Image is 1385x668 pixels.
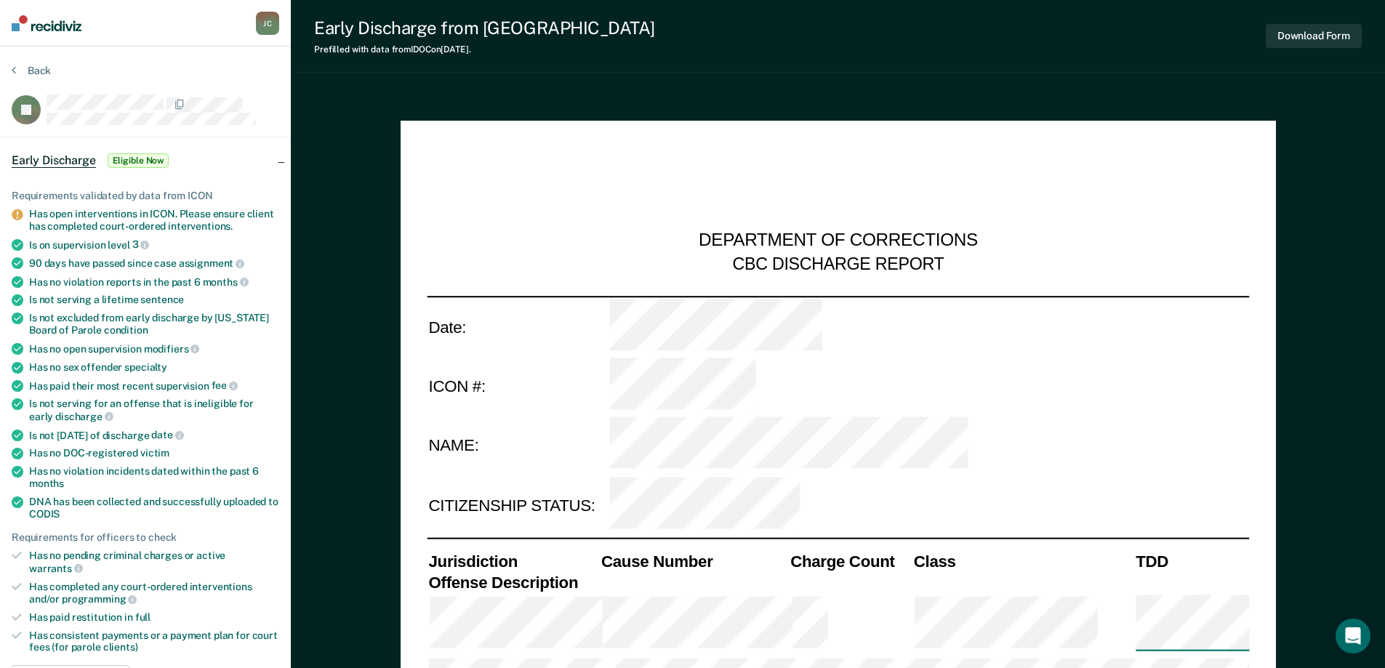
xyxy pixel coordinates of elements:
th: TDD [1134,551,1249,572]
th: Class [912,551,1133,572]
span: full [135,611,150,623]
span: warrants [29,563,83,574]
span: specialty [124,361,167,373]
button: JC [256,12,279,35]
div: CBC DISCHARGE REPORT [732,253,944,275]
th: Offense Description [427,572,600,593]
span: Early Discharge [12,153,96,168]
span: months [203,276,249,288]
div: DEPARTMENT OF CORRECTIONS [699,230,978,253]
span: victim [140,447,169,459]
span: modifiers [144,343,200,355]
span: 3 [132,238,150,250]
span: fee [212,379,238,391]
span: date [151,429,183,440]
div: Requirements validated by data from ICON [12,190,279,202]
div: Is not serving for an offense that is ineligible for early [29,398,279,422]
div: Has completed any court-ordered interventions and/or [29,581,279,605]
div: Prefilled with data from IDOC on [DATE] . [314,44,655,55]
div: Requirements for officers to check [12,531,279,544]
td: NAME: [427,416,608,475]
div: Has consistent payments or a payment plan for court fees (for parole [29,629,279,654]
span: clients) [103,641,138,653]
td: Date: [427,296,608,356]
span: sentence [140,294,184,305]
div: Is not excluded from early discharge by [US_STATE] Board of Parole [29,312,279,337]
div: Has no violation reports in the past 6 [29,275,279,289]
div: Has no sex offender [29,361,279,374]
button: Download Form [1266,24,1362,48]
button: Back [12,64,51,77]
div: Is not serving a lifetime [29,294,279,306]
div: J C [256,12,279,35]
div: Has no pending criminal charges or active [29,550,279,574]
div: Early Discharge from [GEOGRAPHIC_DATA] [314,17,655,39]
span: discharge [55,411,113,422]
div: Is not [DATE] of discharge [29,429,279,442]
span: Eligible Now [108,153,169,168]
span: condition [104,324,148,336]
img: Recidiviz [12,15,81,31]
div: Is on supervision level [29,238,279,251]
th: Jurisdiction [427,551,600,572]
div: Open Intercom Messenger [1336,619,1370,653]
span: assignment [179,257,244,269]
div: Has no violation incidents dated within the past 6 [29,465,279,490]
td: ICON #: [427,356,608,416]
div: Has open interventions in ICON. Please ensure client has completed court-ordered interventions. [29,208,279,233]
th: Cause Number [599,551,788,572]
span: CODIS [29,508,60,520]
div: Has paid restitution in [29,611,279,624]
span: programming [62,593,137,605]
div: 90 days have passed since case [29,257,279,270]
span: months [29,478,64,489]
td: CITIZENSHIP STATUS: [427,475,608,535]
div: DNA has been collected and successfully uploaded to [29,496,279,520]
div: Has paid their most recent supervision [29,379,279,393]
th: Charge Count [789,551,912,572]
div: Has no DOC-registered [29,447,279,459]
div: Has no open supervision [29,342,279,355]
